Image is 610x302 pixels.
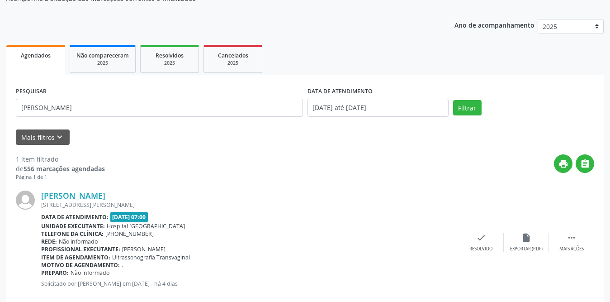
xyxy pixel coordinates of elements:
label: DATA DE ATENDIMENTO [307,85,373,99]
span: Hospital [GEOGRAPHIC_DATA] [107,222,185,230]
b: Profissional executante: [41,245,120,253]
b: Motivo de agendamento: [41,261,120,269]
b: Data de atendimento: [41,213,109,221]
div: 1 item filtrado [16,154,105,164]
div: 2025 [76,60,129,67]
p: Solicitado por [PERSON_NAME] em [DATE] - há 4 dias [41,280,459,288]
div: [STREET_ADDRESS][PERSON_NAME] [41,201,459,209]
div: Página 1 de 1 [16,173,105,181]
b: Item de agendamento: [41,254,110,261]
i:  [567,233,577,243]
b: Unidade executante: [41,222,105,230]
span: Cancelados [218,52,248,59]
div: Mais ações [559,246,584,252]
b: Rede: [41,238,57,245]
input: Selecione um intervalo [307,99,449,117]
b: Preparo: [41,269,69,277]
img: img [16,191,35,210]
button: print [554,154,572,173]
span: [PERSON_NAME] [122,245,166,253]
button: Mais filtroskeyboard_arrow_down [16,129,70,145]
i: keyboard_arrow_down [55,132,65,142]
button:  [576,154,594,173]
div: 2025 [210,60,255,67]
span: Agendados [21,52,51,59]
i:  [580,159,590,169]
i: print [558,159,568,169]
span: Resolvidos [156,52,184,59]
strong: 556 marcações agendadas [24,164,105,173]
span: Não informado [71,269,109,277]
span: Não informado [59,238,98,245]
b: Telefone da clínica: [41,230,104,238]
a: [PERSON_NAME] [41,191,105,201]
span: [PHONE_NUMBER] [105,230,154,238]
input: Nome, CNS [16,99,303,117]
i: insert_drive_file [521,233,531,243]
p: Ano de acompanhamento [454,19,534,30]
button: Filtrar [453,100,482,115]
div: Exportar (PDF) [510,246,543,252]
span: Não compareceram [76,52,129,59]
div: de [16,164,105,173]
span: . [122,261,123,269]
label: PESQUISAR [16,85,47,99]
div: Resolvido [469,246,492,252]
div: 2025 [147,60,192,67]
span: [DATE] 07:00 [110,212,148,222]
i: check [476,233,486,243]
span: Ultrassonografia Transvaginal [112,254,190,261]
